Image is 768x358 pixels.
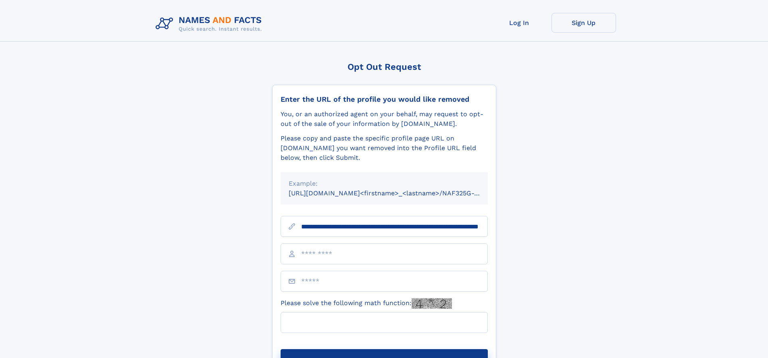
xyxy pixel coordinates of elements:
[281,298,452,309] label: Please solve the following math function:
[281,134,488,163] div: Please copy and paste the specific profile page URL on [DOMAIN_NAME] you want removed into the Pr...
[289,179,480,188] div: Example:
[272,62,496,72] div: Opt Out Request
[487,13,552,33] a: Log In
[152,13,268,35] img: Logo Names and Facts
[552,13,616,33] a: Sign Up
[289,189,503,197] small: [URL][DOMAIN_NAME]<firstname>_<lastname>/NAF325G-xxxxxxxx
[281,95,488,104] div: Enter the URL of the profile you would like removed
[281,109,488,129] div: You, or an authorized agent on your behalf, may request to opt-out of the sale of your informatio...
